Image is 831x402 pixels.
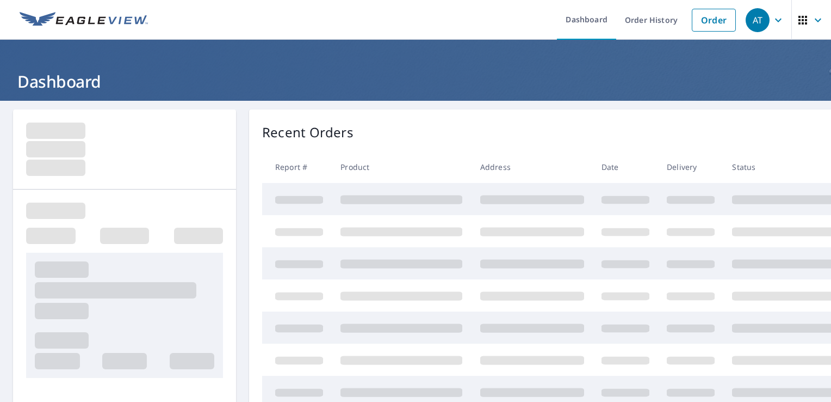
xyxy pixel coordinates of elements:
[20,12,148,28] img: EV Logo
[746,8,770,32] div: AT
[262,151,332,183] th: Report #
[658,151,723,183] th: Delivery
[593,151,658,183] th: Date
[13,70,818,93] h1: Dashboard
[262,123,354,142] p: Recent Orders
[332,151,471,183] th: Product
[472,151,593,183] th: Address
[692,9,736,32] a: Order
